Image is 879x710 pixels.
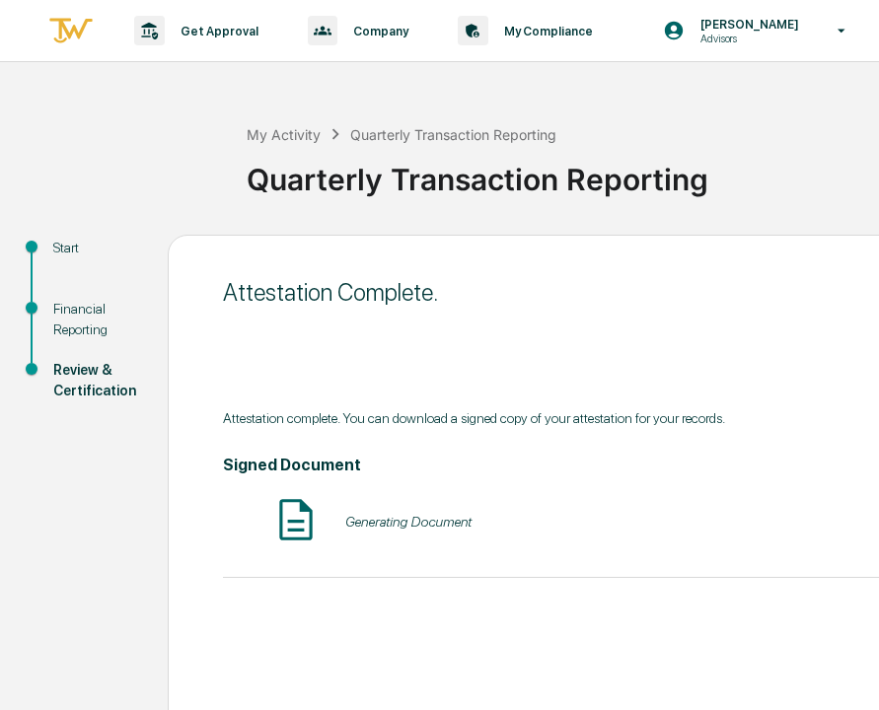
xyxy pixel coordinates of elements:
[53,299,136,340] div: Financial Reporting
[345,514,472,530] div: Generating Document
[271,495,321,544] img: Document Icon
[165,24,268,38] p: Get Approval
[53,360,136,401] div: Review & Certification
[350,126,556,143] div: Quarterly Transaction Reporting
[47,15,95,47] img: logo
[247,126,321,143] div: My Activity
[685,17,809,32] p: [PERSON_NAME]
[53,238,136,258] div: Start
[685,32,809,45] p: Advisors
[488,24,603,38] p: My Compliance
[337,24,418,38] p: Company
[247,146,869,197] div: Quarterly Transaction Reporting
